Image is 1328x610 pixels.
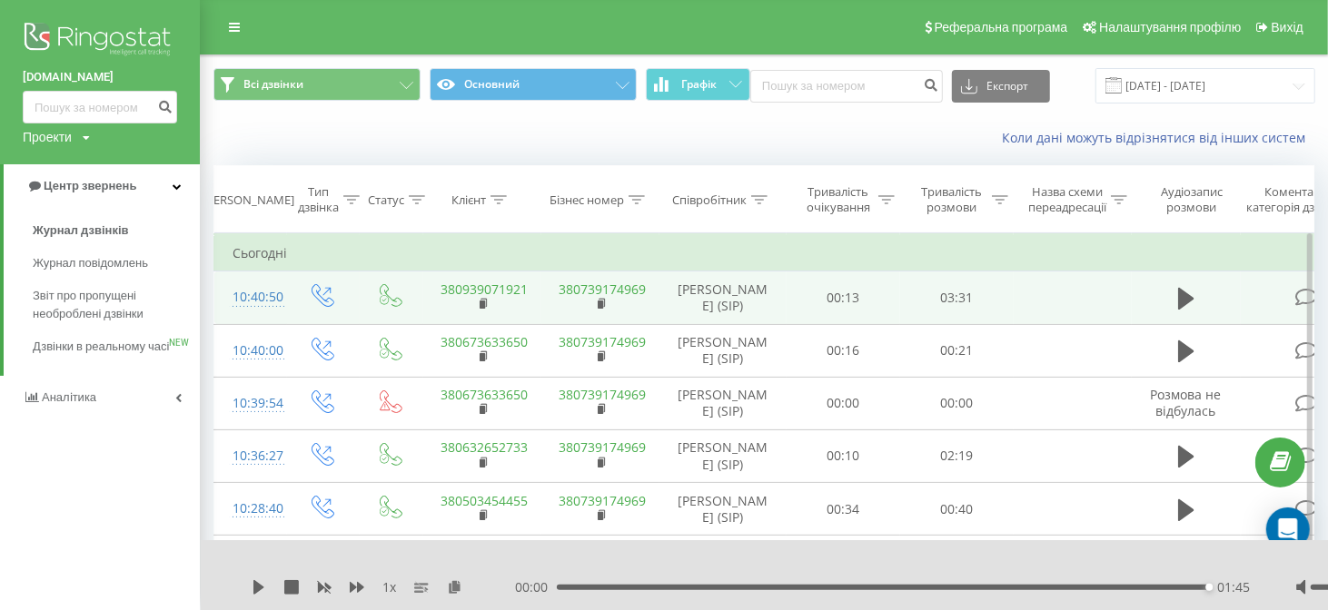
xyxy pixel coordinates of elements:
a: [DOMAIN_NAME] [23,68,177,86]
div: 10:39:54 [233,386,269,421]
a: 380739174969 [560,492,647,509]
span: 00:00 [515,578,557,596]
span: Дзвінки в реальному часі [33,338,169,356]
div: Open Intercom Messenger [1266,507,1310,551]
td: 00:00 [900,377,1014,429]
div: Accessibility label [1205,584,1213,591]
a: 380739174969 [560,438,647,456]
span: Всі дзвінки [243,77,303,92]
div: Клієнт [451,192,486,208]
td: [PERSON_NAME] (SIP) [659,536,787,588]
div: Назва схеми переадресації [1028,184,1106,215]
a: Звіт про пропущені необроблені дзвінки [33,280,200,330]
a: Дзвінки в реальному часіNEW [33,330,200,363]
div: Аудіозапис розмови [1147,184,1235,215]
span: Вихід [1272,20,1303,34]
span: Налаштування профілю [1099,20,1241,34]
div: Проекти [23,128,72,146]
td: [PERSON_NAME] (SIP) [659,483,787,536]
button: Основний [430,68,637,101]
div: Статус [368,192,404,208]
div: 10:40:50 [233,280,269,315]
td: 00:09 [787,536,900,588]
a: Центр звернень [4,164,200,208]
td: 07:10 [900,536,1014,588]
a: Журнал дзвінків [33,214,200,247]
td: 00:00 [787,377,900,429]
div: Бізнес номер [550,192,624,208]
td: 00:40 [900,483,1014,536]
button: Всі дзвінки [213,68,421,101]
a: 380673633650 [441,333,529,350]
div: 10:28:40 [233,491,269,526]
span: Звіт про пропущені необроблені дзвінки [33,287,191,323]
input: Пошук за номером [750,70,943,103]
a: 380739174969 [560,333,647,350]
td: 00:34 [787,483,900,536]
img: Ringostat logo [23,18,177,64]
span: 1 x [382,578,396,596]
span: Журнал дзвінків [33,221,129,240]
span: 01:45 [1218,578,1251,596]
div: Співробітник [672,192,747,208]
td: 02:19 [900,429,1014,482]
td: 03:31 [900,271,1014,324]
a: 380632652733 [441,438,529,456]
div: [PERSON_NAME] [203,192,294,208]
td: 00:16 [787,324,900,377]
div: Тип дзвінка [298,184,339,215]
a: 380939071921 [441,280,529,298]
div: Тривалість очікування [802,184,874,215]
button: Графік [646,68,750,101]
td: [PERSON_NAME] (SIP) [659,324,787,377]
span: Графік [681,78,717,91]
td: [PERSON_NAME] (SIP) [659,377,787,429]
span: Аналiтика [42,390,96,404]
span: Журнал повідомлень [33,254,148,272]
span: Реферальна програма [935,20,1068,34]
div: 10:36:27 [233,438,269,474]
span: Розмова не відбулась [1151,386,1222,419]
a: 380739174969 [560,386,647,403]
td: [PERSON_NAME] (SIP) [659,271,787,324]
span: Центр звернень [44,179,136,192]
button: Експорт [952,70,1050,103]
a: 380673633650 [441,386,529,403]
div: Тривалість розмови [916,184,987,215]
td: 00:10 [787,429,900,482]
td: [PERSON_NAME] (SIP) [659,429,787,482]
a: Коли дані можуть відрізнятися вiд інших систем [1002,129,1314,146]
a: 380503454455 [441,492,529,509]
td: 00:13 [787,271,900,324]
div: 10:40:00 [233,333,269,369]
a: Журнал повідомлень [33,247,200,280]
td: 00:21 [900,324,1014,377]
input: Пошук за номером [23,91,177,123]
a: 380739174969 [560,280,647,298]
